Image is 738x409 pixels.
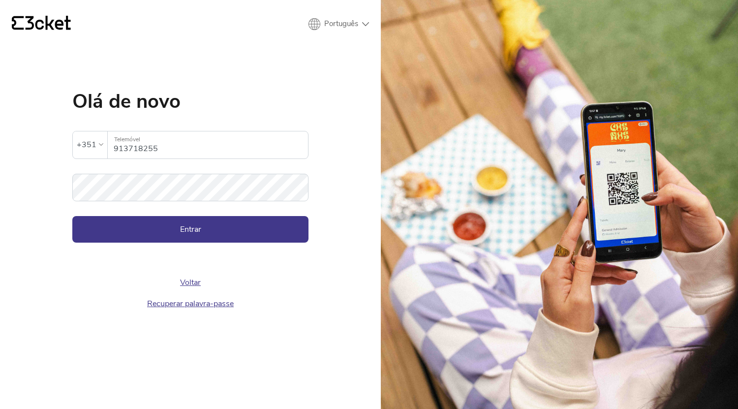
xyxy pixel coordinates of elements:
[72,216,308,243] button: Entrar
[72,92,308,111] h1: Olá de novo
[12,16,24,30] g: {' '}
[77,137,96,152] div: +351
[147,298,234,309] a: Recuperar palavra-passe
[180,277,201,288] a: Voltar
[72,174,308,190] label: Palavra-passe
[114,131,308,158] input: Telemóvel
[108,131,308,148] label: Telemóvel
[12,16,71,32] a: {' '}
